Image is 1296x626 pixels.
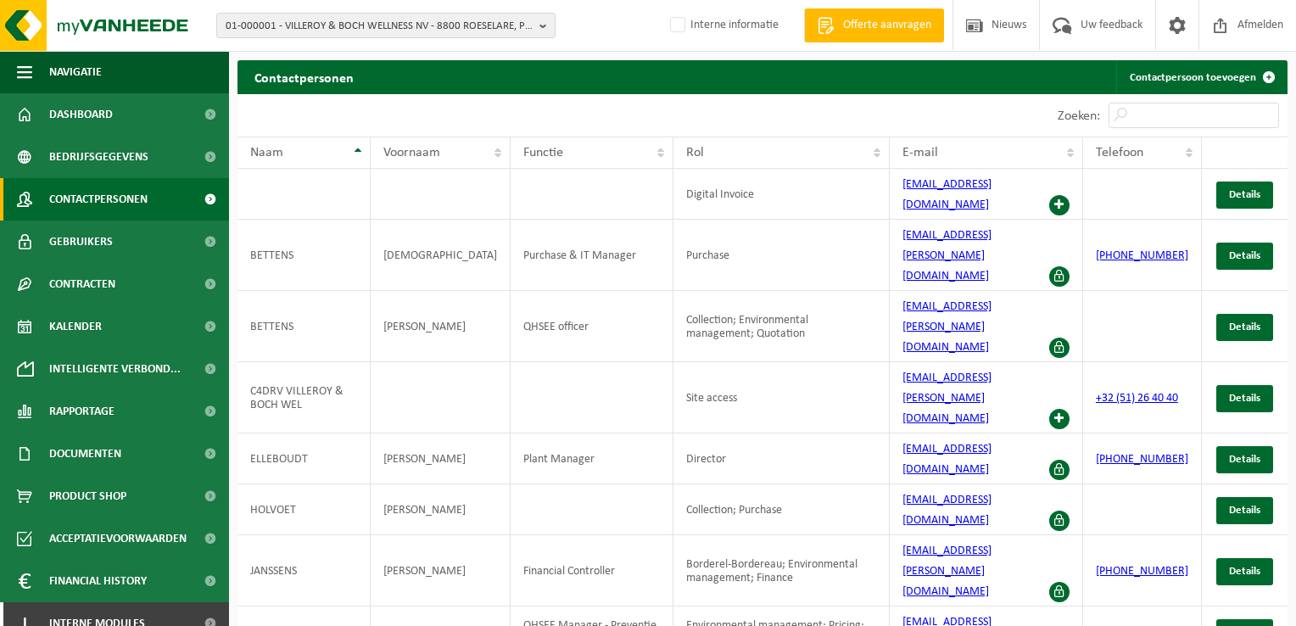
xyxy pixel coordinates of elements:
[902,494,992,527] a: [EMAIL_ADDRESS][DOMAIN_NAME]
[49,136,148,178] span: Bedrijfsgegevens
[804,8,944,42] a: Offerte aanvragen
[902,372,992,425] a: [EMAIL_ADDRESS][PERSON_NAME][DOMAIN_NAME]
[1229,393,1260,404] span: Details
[237,433,371,484] td: ELLEBOUDT
[371,433,511,484] td: [PERSON_NAME]
[371,484,511,535] td: [PERSON_NAME]
[1229,250,1260,261] span: Details
[49,178,148,221] span: Contactpersonen
[1058,109,1100,123] label: Zoeken:
[49,93,113,136] span: Dashboard
[49,390,115,433] span: Rapportage
[237,220,371,291] td: BETTENS
[902,178,992,211] a: [EMAIL_ADDRESS][DOMAIN_NAME]
[1229,189,1260,200] span: Details
[667,13,779,38] label: Interne informatie
[511,291,673,362] td: QHSEE officer
[673,220,890,291] td: Purchase
[1096,565,1188,578] a: [PHONE_NUMBER]
[237,291,371,362] td: BETTENS
[49,348,181,390] span: Intelligente verbond...
[49,51,102,93] span: Navigatie
[511,220,673,291] td: Purchase & IT Manager
[511,535,673,606] td: Financial Controller
[839,17,936,34] span: Offerte aanvragen
[250,146,283,159] span: Naam
[49,305,102,348] span: Kalender
[49,560,147,602] span: Financial History
[673,484,890,535] td: Collection; Purchase
[371,291,511,362] td: [PERSON_NAME]
[237,535,371,606] td: JANSSENS
[216,13,556,38] button: 01-000001 - VILLEROY & BOCH WELLNESS NV - 8800 ROESELARE, POPULIERSTRAAT 1
[1116,60,1286,94] a: Contactpersoon toevoegen
[1216,446,1273,473] a: Details
[49,221,113,263] span: Gebruikers
[1216,497,1273,524] a: Details
[49,263,115,305] span: Contracten
[1096,392,1178,405] a: +32 (51) 26 40 40
[1216,385,1273,412] a: Details
[237,484,371,535] td: HOLVOET
[686,146,704,159] span: Rol
[1229,321,1260,333] span: Details
[49,475,126,517] span: Product Shop
[1216,182,1273,209] a: Details
[523,146,563,159] span: Functie
[237,60,371,93] h2: Contactpersonen
[1216,314,1273,341] a: Details
[902,300,992,354] a: [EMAIL_ADDRESS][PERSON_NAME][DOMAIN_NAME]
[902,229,992,282] a: [EMAIL_ADDRESS][PERSON_NAME][DOMAIN_NAME]
[1096,249,1188,262] a: [PHONE_NUMBER]
[1229,505,1260,516] span: Details
[1096,453,1188,466] a: [PHONE_NUMBER]
[511,433,673,484] td: Plant Manager
[1216,243,1273,270] a: Details
[1229,454,1260,465] span: Details
[902,545,992,598] a: [EMAIL_ADDRESS][PERSON_NAME][DOMAIN_NAME]
[902,443,992,476] a: [EMAIL_ADDRESS][DOMAIN_NAME]
[902,146,938,159] span: E-mail
[371,220,511,291] td: [DEMOGRAPHIC_DATA]
[673,535,890,606] td: Borderel-Bordereau; Environmental management; Finance
[673,169,890,220] td: Digital Invoice
[1216,558,1273,585] a: Details
[226,14,533,39] span: 01-000001 - VILLEROY & BOCH WELLNESS NV - 8800 ROESELARE, POPULIERSTRAAT 1
[673,433,890,484] td: Director
[237,362,371,433] td: C4DRV VILLEROY & BOCH WEL
[383,146,440,159] span: Voornaam
[49,433,121,475] span: Documenten
[1229,566,1260,577] span: Details
[371,535,511,606] td: [PERSON_NAME]
[673,291,890,362] td: Collection; Environmental management; Quotation
[49,517,187,560] span: Acceptatievoorwaarden
[673,362,890,433] td: Site access
[1096,146,1143,159] span: Telefoon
